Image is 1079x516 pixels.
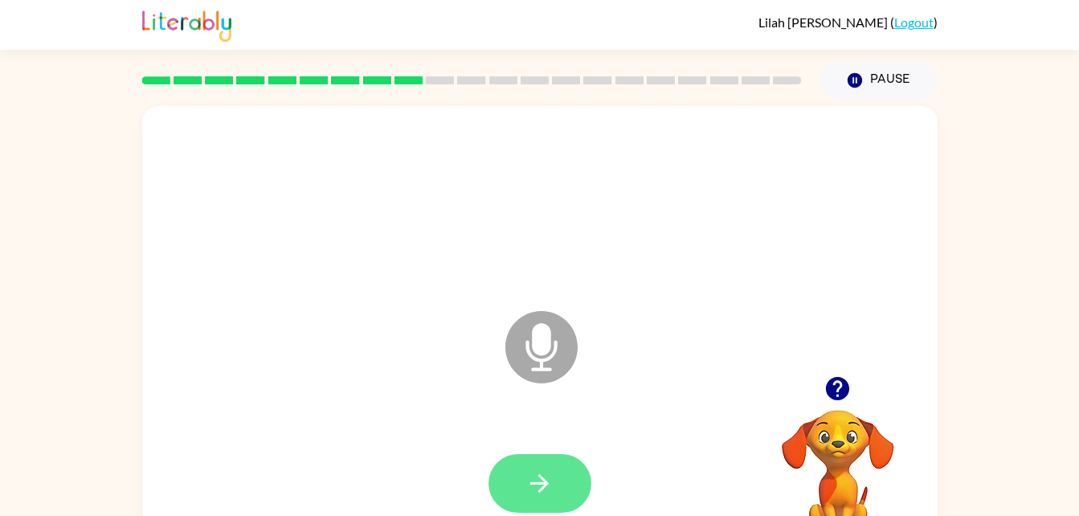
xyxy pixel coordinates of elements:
span: Lilah [PERSON_NAME] [758,14,890,30]
img: Literably [142,6,231,42]
div: ( ) [758,14,938,30]
button: Pause [821,62,938,99]
a: Logout [894,14,934,30]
